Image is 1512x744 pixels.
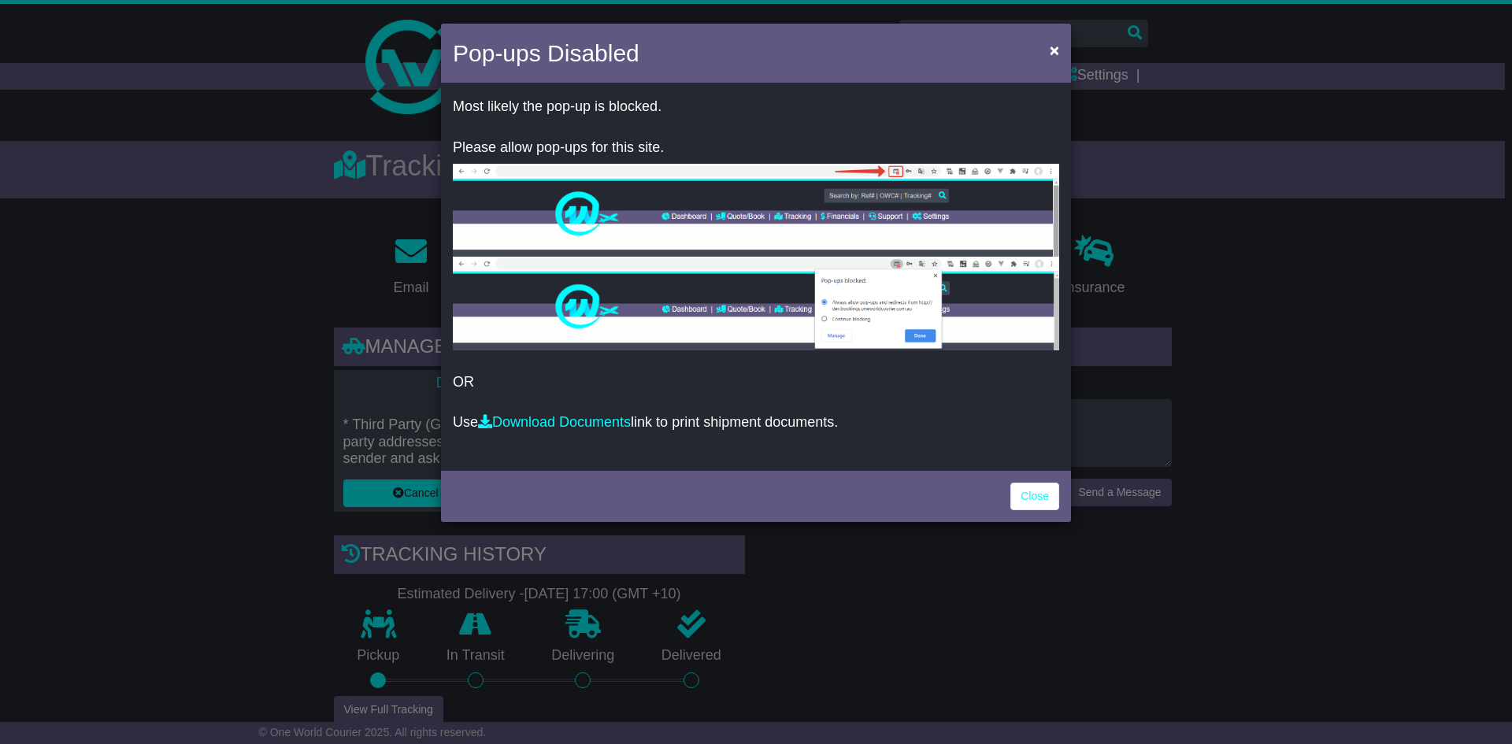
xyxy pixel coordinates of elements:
[1050,41,1059,59] span: ×
[1010,483,1059,510] a: Close
[478,414,631,430] a: Download Documents
[453,257,1059,350] img: allow-popup-2.png
[441,87,1071,467] div: OR
[453,35,639,71] h4: Pop-ups Disabled
[453,414,1059,431] p: Use link to print shipment documents.
[1042,34,1067,66] button: Close
[453,98,1059,116] p: Most likely the pop-up is blocked.
[453,139,1059,157] p: Please allow pop-ups for this site.
[453,164,1059,257] img: allow-popup-1.png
